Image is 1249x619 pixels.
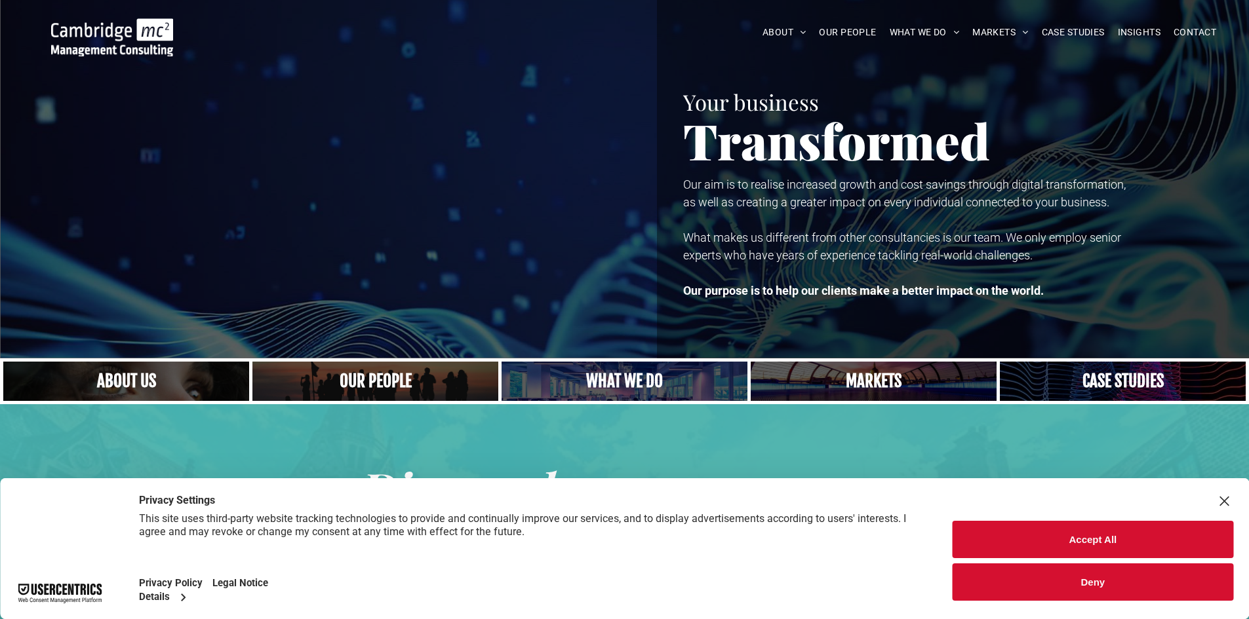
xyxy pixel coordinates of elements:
span: Your business [683,87,819,116]
a: OUR PEOPLE [812,22,882,43]
img: Go to Homepage [51,18,173,56]
a: A yoga teacher lifting his whole body off the ground in the peacock pose [502,362,747,401]
a: Close up of woman's face, centered on her eyes [3,362,249,401]
a: Telecoms | Decades of Experience Across Multiple Industries & Regions [751,362,997,401]
span: What makes us different from other consultancies is our team. We only employ senior experts who h... [683,231,1121,262]
a: WHAT WE DO [883,22,966,43]
a: MARKETS [966,22,1035,43]
span: Diamond [361,457,555,519]
strong: Our purpose is to help our clients make a better impact on the world. [683,284,1044,297]
span: Transformed [683,107,990,173]
a: ABOUT [756,22,813,43]
a: A crowd in silhouette at sunset, on a rise or lookout point [252,362,498,401]
a: CONTACT [1167,22,1223,43]
a: Your Business Transformed | Cambridge Management Consulting [51,20,173,34]
a: CASE STUDIES | See an Overview of All Our Case Studies | Cambridge Management Consulting [1000,362,1246,401]
a: INSIGHTS [1111,22,1167,43]
span: Our aim is to realise increased growth and cost savings through digital transformation, as well a... [683,178,1126,209]
a: CASE STUDIES [1035,22,1111,43]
